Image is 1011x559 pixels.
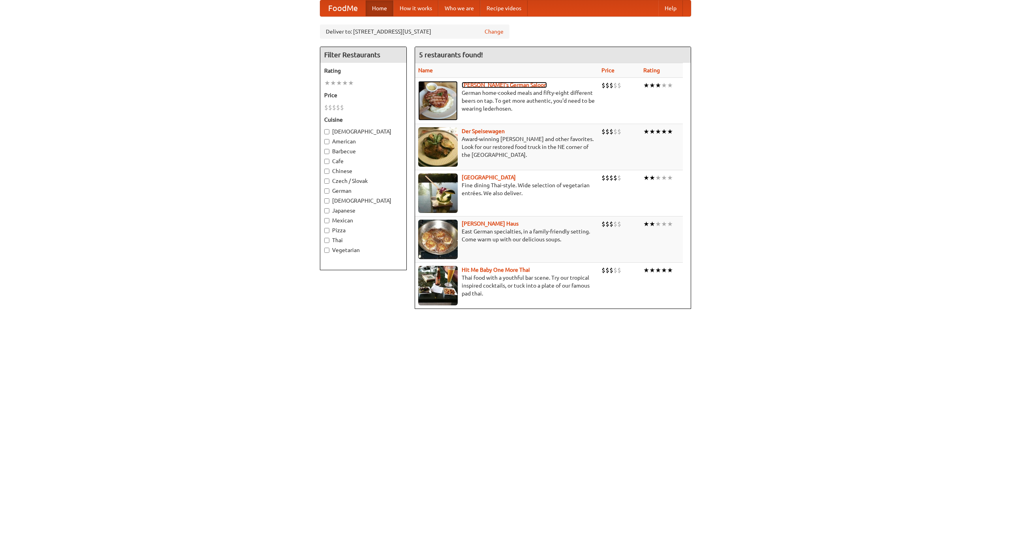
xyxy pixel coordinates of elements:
img: babythai.jpg [418,266,458,305]
img: kohlhaus.jpg [418,220,458,259]
li: ★ [649,173,655,182]
h5: Price [324,91,402,99]
li: $ [617,127,621,136]
label: Czech / Slovak [324,177,402,185]
input: Czech / Slovak [324,179,329,184]
li: $ [617,81,621,90]
li: ★ [661,127,667,136]
li: $ [617,173,621,182]
a: Price [601,67,614,73]
a: [PERSON_NAME]'s German Saloon [462,82,547,88]
li: $ [336,103,340,112]
li: ★ [667,266,673,275]
li: ★ [330,79,336,87]
p: East German specialties, in a family-friendly setting. Come warm up with our delicious soups. [418,228,595,243]
li: $ [601,173,605,182]
li: ★ [661,81,667,90]
label: Barbecue [324,147,402,155]
li: ★ [649,81,655,90]
label: Thai [324,236,402,244]
li: ★ [643,81,649,90]
li: $ [332,103,336,112]
li: ★ [649,220,655,228]
input: Pizza [324,228,329,233]
input: Mexican [324,218,329,223]
input: Japanese [324,208,329,213]
li: $ [601,127,605,136]
li: ★ [667,81,673,90]
p: German home-cooked meals and fifty-eight different beers on tap. To get more authentic, you'd nee... [418,89,595,113]
a: Change [485,28,504,36]
a: Who we are [438,0,480,16]
li: $ [605,173,609,182]
li: $ [328,103,332,112]
li: ★ [667,127,673,136]
a: Help [658,0,683,16]
li: $ [605,220,609,228]
li: $ [601,220,605,228]
li: ★ [336,79,342,87]
li: $ [601,81,605,90]
input: Vegetarian [324,248,329,253]
a: [PERSON_NAME] Haus [462,220,519,227]
li: $ [613,173,617,182]
li: ★ [643,266,649,275]
li: ★ [655,220,661,228]
input: Thai [324,238,329,243]
li: ★ [348,79,354,87]
li: $ [605,81,609,90]
label: [DEMOGRAPHIC_DATA] [324,197,402,205]
li: $ [609,173,613,182]
input: [DEMOGRAPHIC_DATA] [324,129,329,134]
h4: Filter Restaurants [320,47,406,63]
li: ★ [643,220,649,228]
img: esthers.jpg [418,81,458,120]
div: Deliver to: [STREET_ADDRESS][US_STATE] [320,24,509,39]
li: ★ [324,79,330,87]
img: satay.jpg [418,173,458,213]
input: [DEMOGRAPHIC_DATA] [324,198,329,203]
label: Cafe [324,157,402,165]
li: ★ [643,127,649,136]
li: $ [613,127,617,136]
input: Cafe [324,159,329,164]
input: German [324,188,329,194]
p: Thai food with a youthful bar scene. Try our tropical inspired cocktails, or tuck into a plate of... [418,274,595,297]
input: Barbecue [324,149,329,154]
li: $ [617,220,621,228]
li: ★ [655,173,661,182]
p: Award-winning [PERSON_NAME] and other favorites. Look for our restored food truck in the NE corne... [418,135,595,159]
li: $ [324,103,328,112]
label: Vegetarian [324,246,402,254]
input: Chinese [324,169,329,174]
li: ★ [342,79,348,87]
label: American [324,137,402,145]
li: $ [609,266,613,275]
li: $ [340,103,344,112]
b: Hit Me Baby One More Thai [462,267,530,273]
li: $ [609,220,613,228]
li: ★ [655,127,661,136]
li: ★ [643,173,649,182]
li: ★ [649,127,655,136]
li: $ [601,266,605,275]
a: Home [366,0,393,16]
label: German [324,187,402,195]
a: Der Speisewagen [462,128,505,134]
li: ★ [667,220,673,228]
input: American [324,139,329,144]
a: [GEOGRAPHIC_DATA] [462,174,516,181]
li: $ [617,266,621,275]
img: speisewagen.jpg [418,127,458,167]
li: $ [609,127,613,136]
h5: Cuisine [324,116,402,124]
label: Chinese [324,167,402,175]
h5: Rating [324,67,402,75]
li: $ [613,81,617,90]
p: Fine dining Thai-style. Wide selection of vegetarian entrées. We also deliver. [418,181,595,197]
li: $ [605,266,609,275]
li: $ [613,266,617,275]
